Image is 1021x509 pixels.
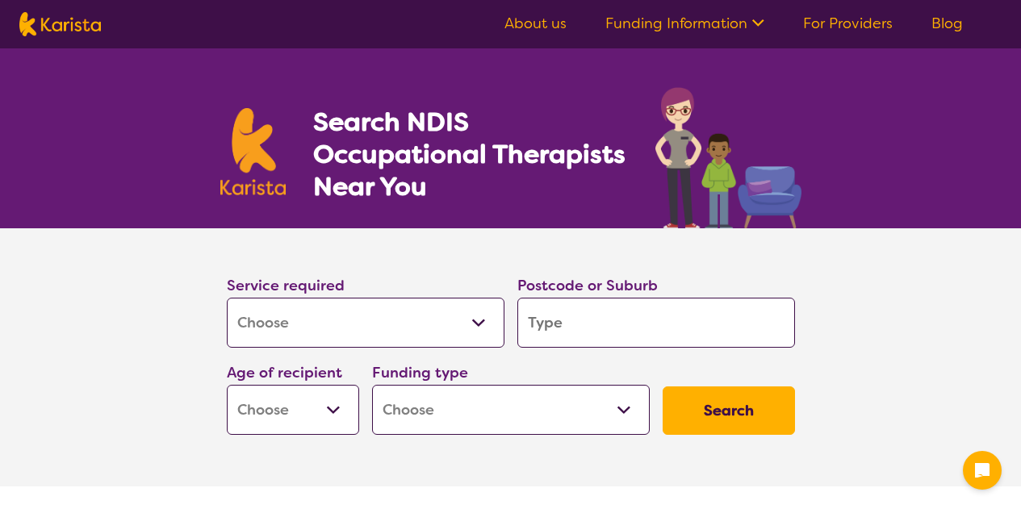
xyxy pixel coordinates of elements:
[313,106,627,202] h1: Search NDIS Occupational Therapists Near You
[220,108,287,195] img: Karista logo
[227,276,345,295] label: Service required
[504,14,567,33] a: About us
[227,363,342,382] label: Age of recipient
[517,298,795,348] input: Type
[372,363,468,382] label: Funding type
[655,87,801,228] img: occupational-therapy
[19,12,101,36] img: Karista logo
[605,14,764,33] a: Funding Information
[517,276,658,295] label: Postcode or Suburb
[663,386,795,435] button: Search
[931,14,963,33] a: Blog
[803,14,893,33] a: For Providers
